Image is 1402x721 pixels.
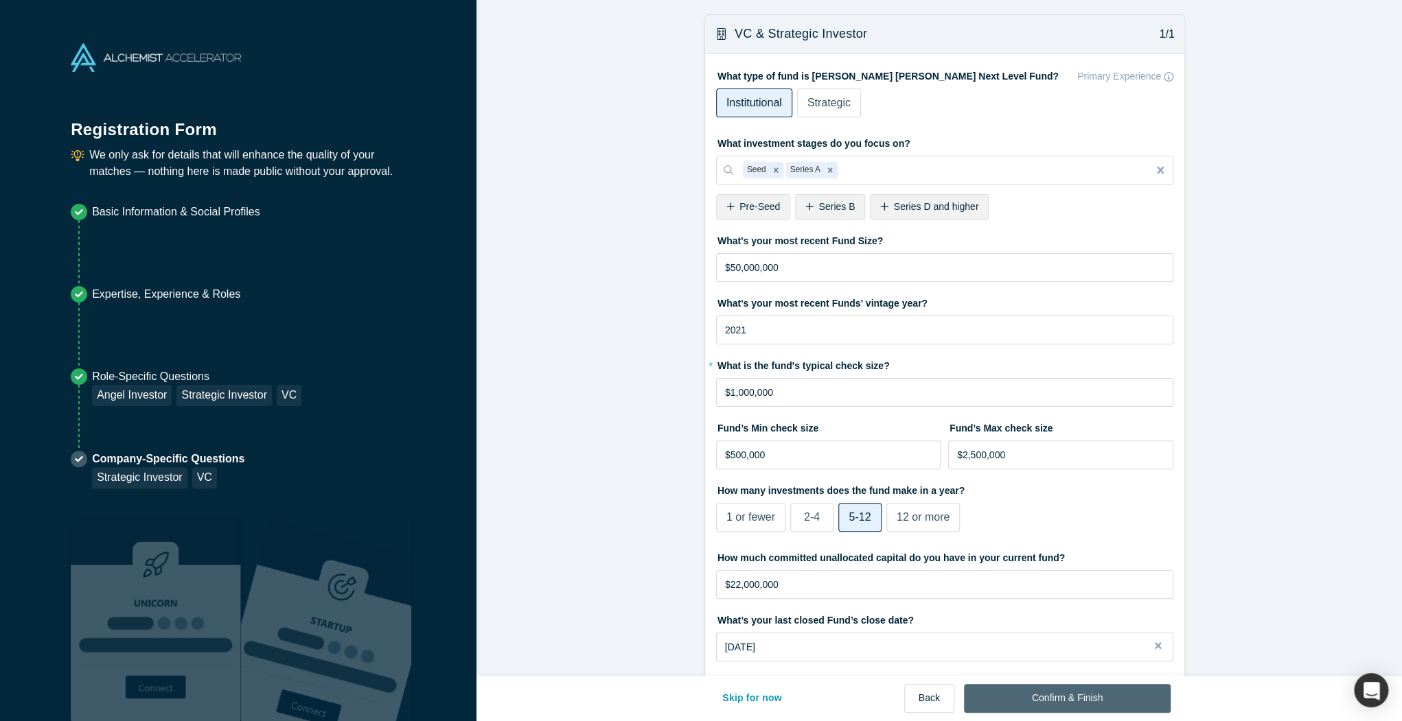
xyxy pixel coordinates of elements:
[716,229,1173,248] label: What's your most recent Fund Size?
[71,43,241,72] img: Alchemist Accelerator Logo
[716,316,1173,344] input: YYYY
[716,440,941,469] input: $
[708,684,796,713] button: Skip for now
[1153,633,1173,661] button: Close
[71,519,241,721] img: Robust Technologies
[716,292,1173,311] label: What's your most recent Funds' vintage year?
[716,378,1173,407] input: $
[807,97,851,108] span: Strategic
[716,253,1173,282] input: $
[277,385,301,406] div: VC
[176,385,272,406] div: Strategic Investor
[92,451,244,467] p: Company-Specific Questions
[92,385,172,406] div: Angel Investor
[894,201,979,212] span: Series D and higher
[904,684,954,713] button: Back
[948,440,1173,469] input: $
[716,194,790,220] div: Pre-Seed
[241,519,411,721] img: Prism AI
[870,194,989,220] div: Series D and higher
[716,416,941,436] label: Fund’s Min check size
[804,511,820,523] span: 2-4
[716,354,1173,373] label: What is the fund's typical check size?
[948,416,1173,436] label: Fund’s Max check size
[716,633,1173,661] button: [DATE]
[726,97,782,108] span: Institutional
[89,147,406,180] p: We only ask for details that will enhance the quality of your matches — nothing here is made publ...
[1077,69,1161,84] p: Primary Experience
[795,194,865,220] div: Series B
[92,286,240,303] p: Expertise, Experience & Roles
[823,162,838,178] div: Remove Series A
[786,162,823,178] div: Series A
[1152,26,1175,43] p: 1/1
[739,201,780,212] span: Pre-Seed
[716,64,1173,84] label: What type of fund is [PERSON_NAME] [PERSON_NAME] Next Level Fund?
[818,201,855,212] span: Series B
[725,641,755,652] span: [DATE]
[964,684,1171,713] button: Confirm & Finish
[716,671,1173,690] label: What are the Geographies you prefer to invest in?
[735,25,867,43] h3: VC & Strategic Investor
[92,467,187,488] div: Strategic Investor
[849,511,871,523] span: 5-12
[92,204,260,220] p: Basic Information & Social Profiles
[92,368,301,385] p: Role-Specific Questions
[716,479,1173,498] label: How many investments does the fund make in a year?
[71,103,406,142] h1: Registration Form
[716,132,1173,151] label: What investment stages do you focus on?
[726,511,775,523] span: 1 or fewer
[768,162,783,178] div: Remove Seed
[897,511,950,523] span: 12 or more
[716,608,1173,628] label: What’s your last closed Fund’s close date?
[192,467,217,488] div: VC
[716,546,1173,565] label: How much committed unallocated capital do you have in your current fund?
[743,162,768,178] div: Seed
